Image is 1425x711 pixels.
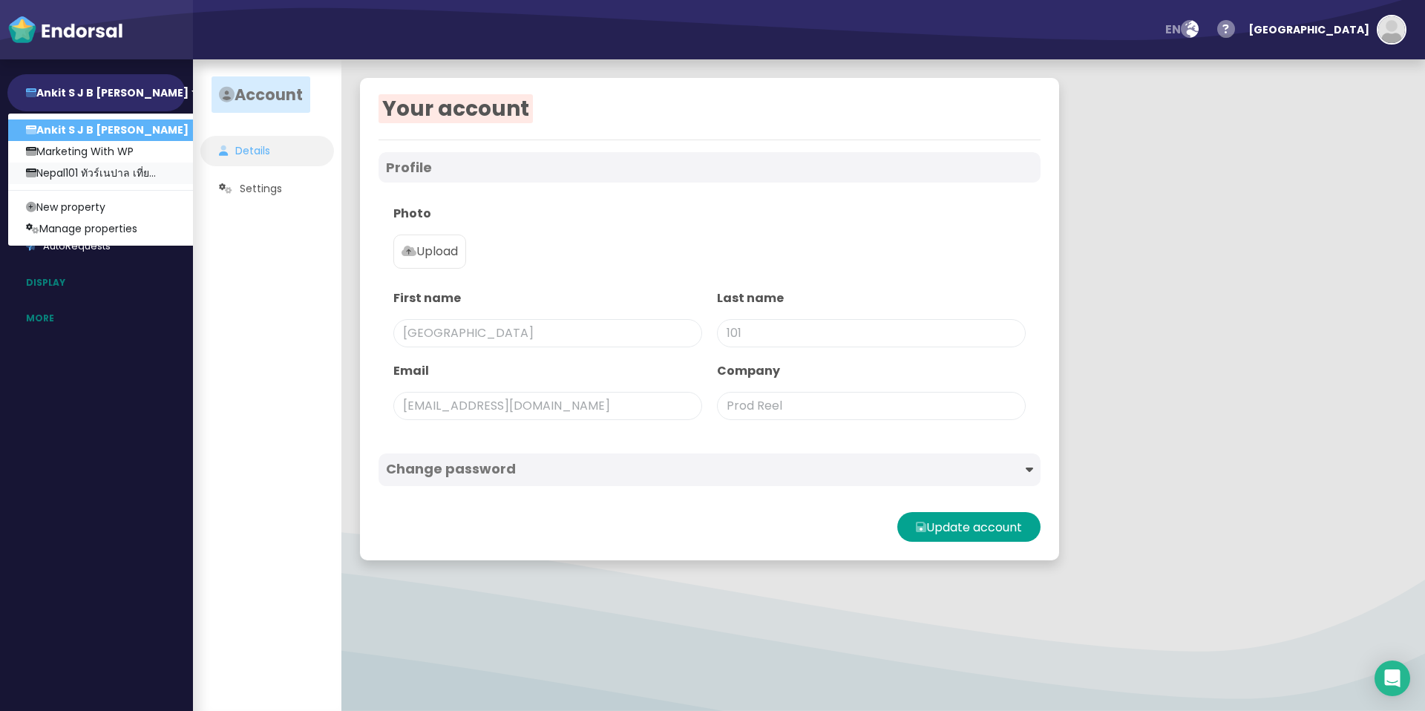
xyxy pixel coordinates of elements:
button: Ankit S J B [PERSON_NAME] [7,74,186,111]
a: AutoRequests [7,232,186,261]
h4: Profile [386,160,1033,176]
span: Your account [379,94,533,123]
img: endorsal-logo-white@2x.png [7,15,123,45]
span: 101 [717,319,1026,347]
button: en [1156,15,1208,45]
a: Ankit S J B [PERSON_NAME] [8,119,206,141]
p: Last name [717,289,1026,307]
button: Update account [897,512,1041,542]
div: Open Intercom Messenger [1375,661,1410,696]
a: Manage properties [8,218,206,240]
a: Nepal101 ทัวร์เนปาล เที่ย... [8,163,206,184]
a: New property [8,197,206,218]
button: [GEOGRAPHIC_DATA] [1241,7,1406,52]
span: [GEOGRAPHIC_DATA] [393,319,702,347]
span: Prod Reel [717,392,1026,420]
div: [GEOGRAPHIC_DATA] [1248,7,1369,52]
p: Company [717,362,1026,380]
p: More [7,304,193,332]
span: en [1165,21,1181,38]
p: Photo [393,205,1026,223]
a: Marketing With WP [8,141,206,163]
span: [EMAIL_ADDRESS][DOMAIN_NAME] [393,392,702,420]
p: Upload [402,243,458,261]
img: default-avatar.jpg [1378,16,1405,43]
span: Account [212,76,310,113]
a: Details [200,136,334,166]
h4: Change password [386,461,710,477]
p: First name [393,289,702,307]
p: Display [7,269,193,297]
a: Settings [200,174,334,204]
p: Email [393,362,702,380]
